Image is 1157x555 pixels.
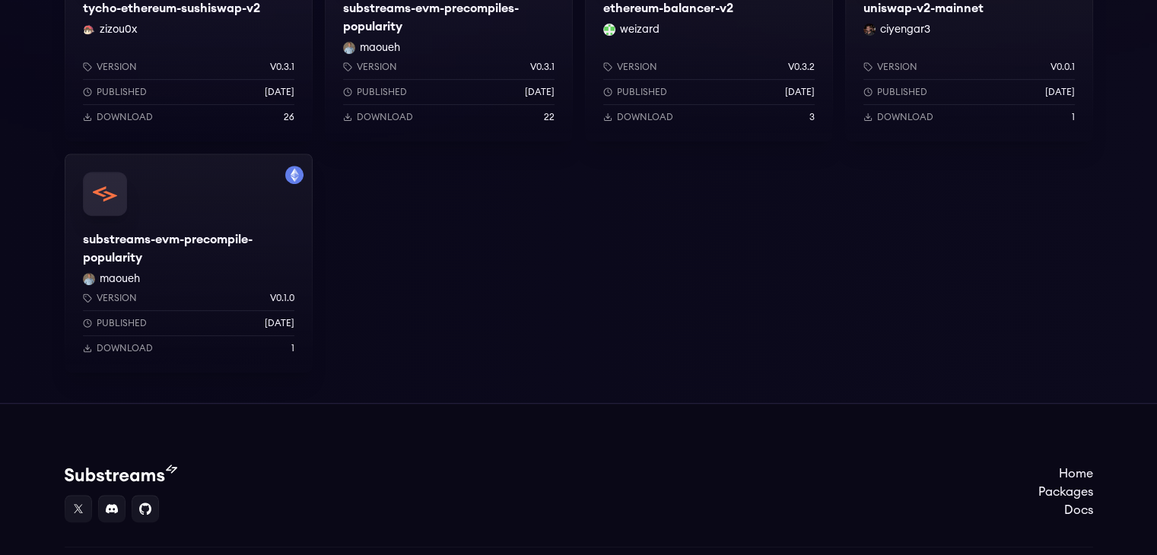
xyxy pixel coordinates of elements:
p: Version [617,61,657,73]
a: Filter by mainnet networksubstreams-evm-precompile-popularitysubstreams-evm-precompile-popularity... [65,154,313,373]
p: 22 [544,111,555,123]
img: Filter by mainnet network [285,166,304,184]
p: Version [877,61,917,73]
p: Download [877,111,933,123]
p: v0.3.2 [788,61,815,73]
p: 26 [284,111,294,123]
a: Home [1038,465,1093,483]
p: [DATE] [785,86,815,98]
p: v0.1.0 [270,292,294,304]
a: Packages [1038,483,1093,501]
button: maoueh [360,40,400,55]
p: v0.3.1 [530,61,555,73]
button: ciyengar3 [880,22,930,37]
p: Published [97,86,147,98]
p: [DATE] [265,86,294,98]
p: Published [877,86,927,98]
p: Download [97,111,153,123]
button: maoueh [100,271,140,287]
p: 1 [291,342,294,354]
p: Published [97,317,147,329]
p: Version [97,292,137,304]
p: Published [357,86,407,98]
p: Download [617,111,673,123]
p: v0.0.1 [1051,61,1075,73]
p: Download [357,111,413,123]
button: weizard [620,22,660,37]
p: 3 [809,111,815,123]
img: Substream's logo [65,465,177,483]
button: zizou0x [100,22,137,37]
p: Download [97,342,153,354]
p: Version [357,61,397,73]
a: Docs [1038,501,1093,519]
p: Version [97,61,137,73]
p: v0.3.1 [270,61,294,73]
p: [DATE] [265,317,294,329]
p: [DATE] [1045,86,1075,98]
p: [DATE] [525,86,555,98]
p: Published [617,86,667,98]
p: 1 [1072,111,1075,123]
